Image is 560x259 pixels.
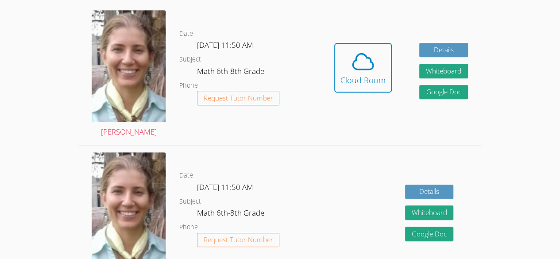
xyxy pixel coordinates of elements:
[419,43,468,58] a: Details
[197,65,266,80] dd: Math 6th-8th Grade
[179,54,201,65] dt: Subject
[179,222,198,233] dt: Phone
[179,196,201,207] dt: Subject
[419,64,468,78] button: Whiteboard
[419,85,468,100] a: Google Doc
[334,43,392,93] button: Cloud Room
[197,233,280,247] button: Request Tutor Number
[340,74,386,86] div: Cloud Room
[197,182,253,192] span: [DATE] 11:50 AM
[204,95,273,101] span: Request Tutor Number
[197,207,266,222] dd: Math 6th-8th Grade
[197,91,280,105] button: Request Tutor Number
[92,10,166,122] img: Screenshot%202024-09-06%20202226%20-%20Cropped.png
[405,205,454,220] button: Whiteboard
[204,236,273,243] span: Request Tutor Number
[92,10,166,138] a: [PERSON_NAME]
[405,185,454,199] a: Details
[179,28,193,39] dt: Date
[179,170,193,181] dt: Date
[197,40,253,50] span: [DATE] 11:50 AM
[405,227,454,241] a: Google Doc
[179,80,198,91] dt: Phone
